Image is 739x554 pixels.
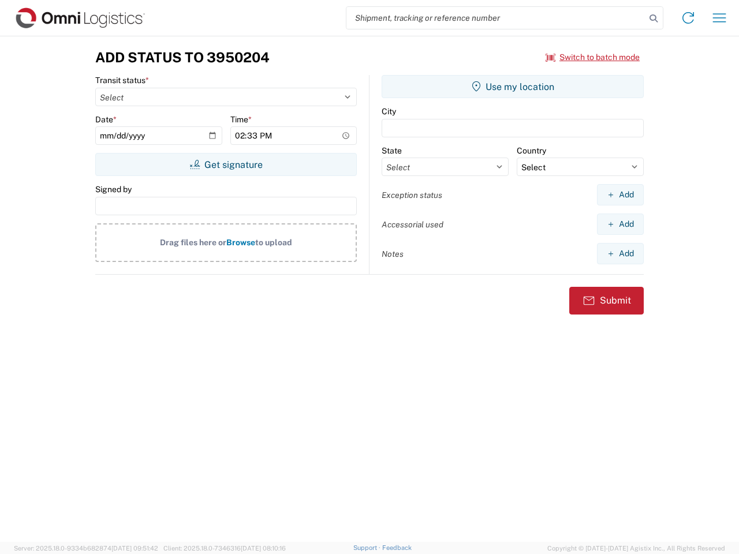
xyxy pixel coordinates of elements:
[226,238,255,247] span: Browse
[382,249,404,259] label: Notes
[95,114,117,125] label: Date
[382,219,443,230] label: Accessorial used
[382,544,412,551] a: Feedback
[241,545,286,552] span: [DATE] 08:10:16
[597,184,644,205] button: Add
[160,238,226,247] span: Drag files here or
[382,106,396,117] label: City
[95,153,357,176] button: Get signature
[346,7,645,29] input: Shipment, tracking or reference number
[255,238,292,247] span: to upload
[382,145,402,156] label: State
[597,243,644,264] button: Add
[546,48,640,67] button: Switch to batch mode
[547,543,725,553] span: Copyright © [DATE]-[DATE] Agistix Inc., All Rights Reserved
[14,545,158,552] span: Server: 2025.18.0-9334b682874
[95,75,149,85] label: Transit status
[230,114,252,125] label: Time
[353,544,382,551] a: Support
[95,184,132,194] label: Signed by
[163,545,286,552] span: Client: 2025.18.0-7346316
[597,214,644,235] button: Add
[111,545,158,552] span: [DATE] 09:51:42
[382,75,644,98] button: Use my location
[95,49,270,66] h3: Add Status to 3950204
[382,190,442,200] label: Exception status
[517,145,546,156] label: Country
[569,287,644,315] button: Submit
